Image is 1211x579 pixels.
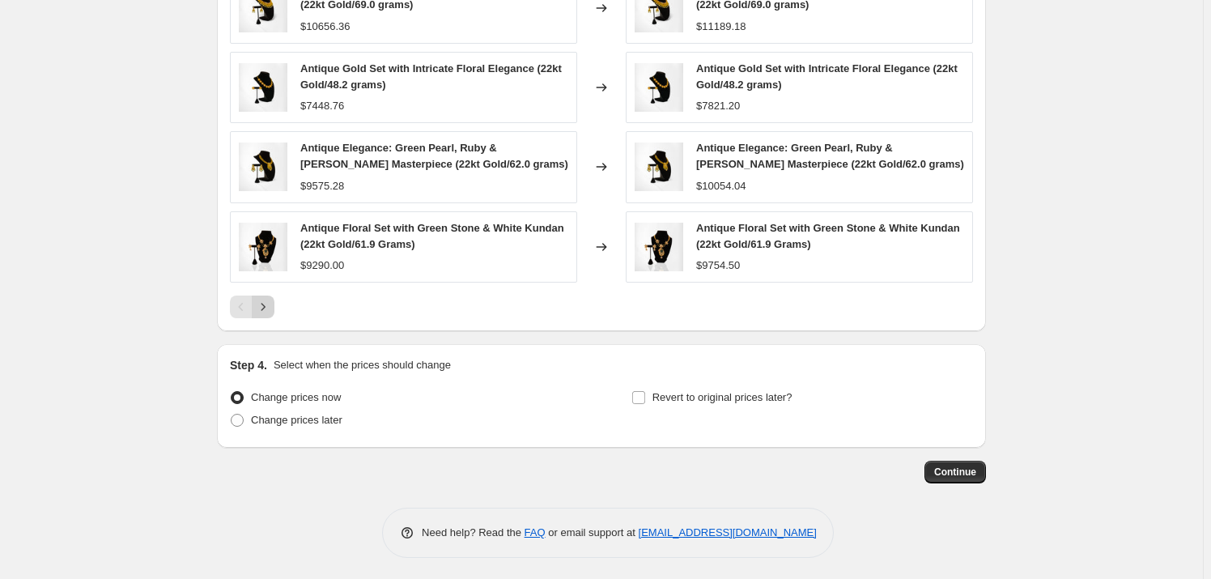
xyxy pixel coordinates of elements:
[300,258,344,274] div: $9290.00
[546,526,639,539] span: or email support at
[696,19,746,35] div: $11189.18
[230,357,267,373] h2: Step 4.
[696,222,960,250] span: Antique Floral Set with Green Stone & White Kundan (22kt Gold/61.9 Grams)
[239,63,287,112] img: 1691_f12c0685-4511-4dd8-a7e2-0f1dbaf61237_80x.jpg
[274,357,451,373] p: Select when the prices should change
[635,223,683,271] img: 07_80x.jpg
[696,98,740,114] div: $7821.20
[635,143,683,191] img: 1689_58cc9030-764b-40e9-8406-a3ddcacb7b53_80x.jpg
[422,526,525,539] span: Need help? Read the
[696,62,958,91] span: Antique Gold Set with Intricate Floral Elegance (22kt Gold/48.2 grams)
[652,391,792,403] span: Revert to original prices later?
[239,143,287,191] img: 1689_58cc9030-764b-40e9-8406-a3ddcacb7b53_80x.jpg
[300,222,564,250] span: Antique Floral Set with Green Stone & White Kundan (22kt Gold/61.9 Grams)
[696,258,740,274] div: $9754.50
[934,466,976,479] span: Continue
[251,414,342,426] span: Change prices later
[300,142,568,170] span: Antique Elegance: Green Pearl, Ruby & [PERSON_NAME] Masterpiece (22kt Gold/62.0 grams)
[230,296,274,318] nav: Pagination
[525,526,546,539] a: FAQ
[639,526,817,539] a: [EMAIL_ADDRESS][DOMAIN_NAME]
[924,461,986,483] button: Continue
[300,62,562,91] span: Antique Gold Set with Intricate Floral Elegance (22kt Gold/48.2 grams)
[251,391,341,403] span: Change prices now
[300,98,344,114] div: $7448.76
[239,223,287,271] img: 07_80x.jpg
[696,178,746,194] div: $10054.04
[252,296,274,318] button: Next
[300,19,350,35] div: $10656.36
[300,178,344,194] div: $9575.28
[696,142,964,170] span: Antique Elegance: Green Pearl, Ruby & [PERSON_NAME] Masterpiece (22kt Gold/62.0 grams)
[635,63,683,112] img: 1691_f12c0685-4511-4dd8-a7e2-0f1dbaf61237_80x.jpg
